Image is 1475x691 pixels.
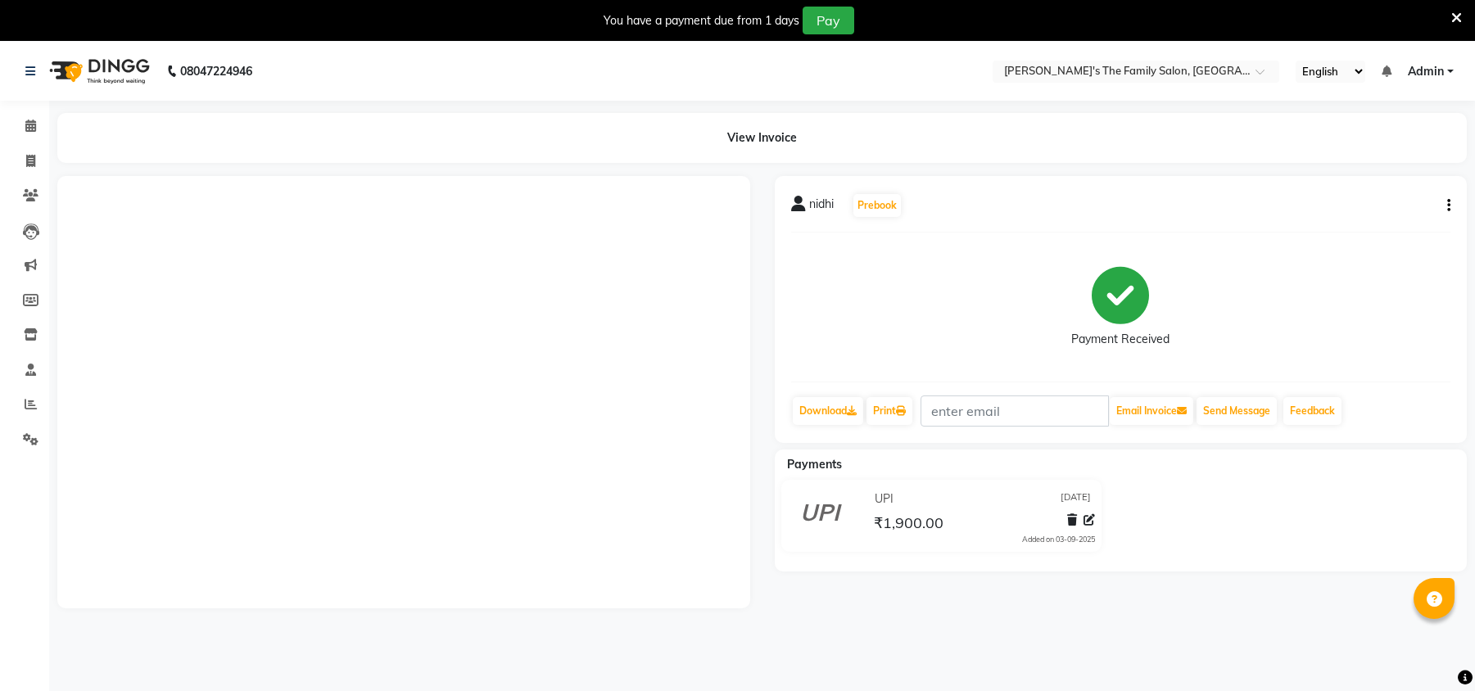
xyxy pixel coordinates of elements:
[793,397,863,425] a: Download
[809,196,834,219] span: nidhi
[803,7,854,34] button: Pay
[57,113,1467,163] div: View Invoice
[1071,331,1170,348] div: Payment Received
[875,490,894,508] span: UPI
[1110,397,1193,425] button: Email Invoice
[1283,397,1342,425] a: Feedback
[787,457,842,472] span: Payments
[180,48,252,94] b: 08047224946
[866,397,912,425] a: Print
[921,395,1109,427] input: enter email
[1061,490,1091,508] span: [DATE]
[1022,534,1095,545] div: Added on 03-09-2025
[42,48,154,94] img: logo
[1406,626,1459,675] iframe: chat widget
[853,194,901,217] button: Prebook
[604,12,799,29] div: You have a payment due from 1 days
[1197,397,1277,425] button: Send Message
[1408,63,1444,80] span: Admin
[874,513,943,536] span: ₹1,900.00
